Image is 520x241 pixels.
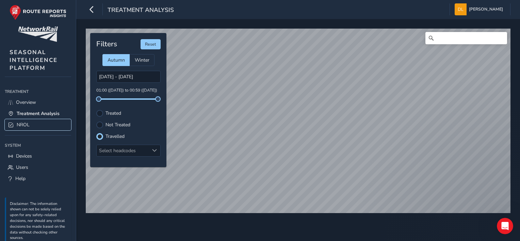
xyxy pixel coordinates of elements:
[17,122,30,128] span: NROL
[96,40,117,48] h4: Filters
[16,164,28,171] span: Users
[105,134,125,139] label: Travelled
[108,57,125,63] span: Autumn
[455,3,505,15] button: [PERSON_NAME]
[102,54,130,66] div: Autumn
[10,48,58,72] span: SEASONAL INTELLIGENCE PLATFORM
[10,5,66,20] img: rr logo
[96,87,161,94] p: 01:00 ([DATE]) to 00:59 ([DATE])
[5,162,71,173] a: Users
[5,108,71,119] a: Treatment Analysis
[97,145,149,156] div: Select headcodes
[455,3,467,15] img: diamond-layout
[5,173,71,184] a: Help
[17,110,60,117] span: Treatment Analysis
[18,27,58,42] img: customer logo
[5,119,71,130] a: NROL
[86,29,510,213] canvas: Map
[5,86,71,97] div: Treatment
[5,97,71,108] a: Overview
[16,99,36,106] span: Overview
[16,153,32,159] span: Devices
[5,140,71,150] div: System
[105,111,121,116] label: Treated
[497,218,513,234] iframe: Intercom live chat
[105,123,130,127] label: Not Treated
[425,32,507,44] input: Search
[5,150,71,162] a: Devices
[135,57,149,63] span: Winter
[15,175,26,182] span: Help
[469,3,503,15] span: [PERSON_NAME]
[141,39,161,49] button: Reset
[130,54,155,66] div: Winter
[108,6,174,15] span: Treatment Analysis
